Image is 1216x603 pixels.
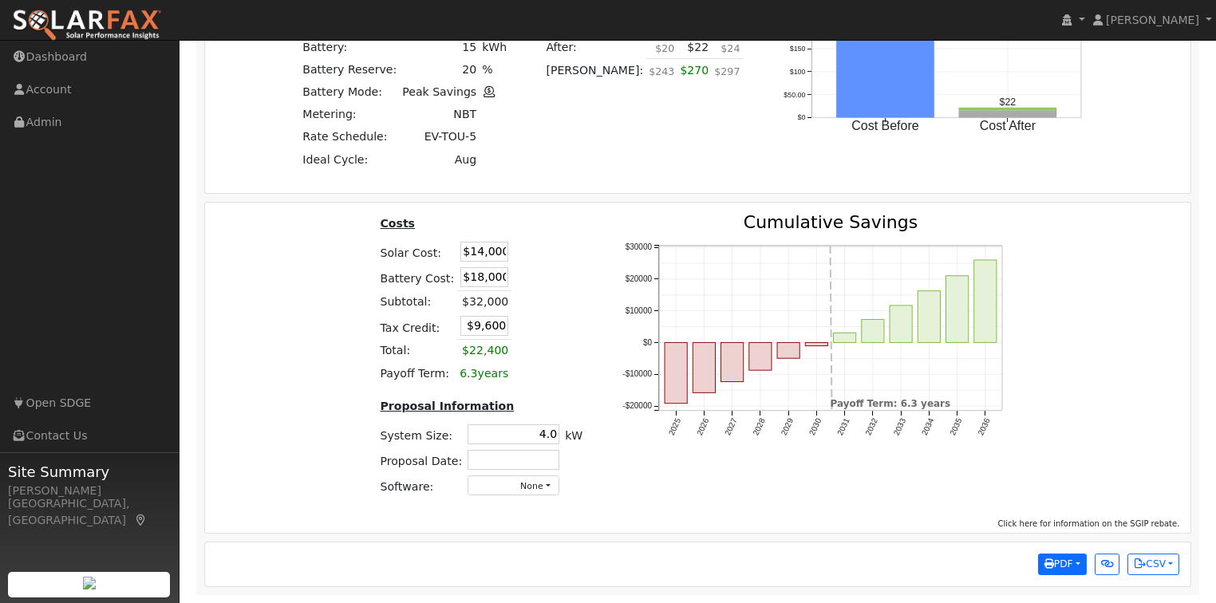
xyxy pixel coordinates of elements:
[83,577,96,589] img: retrieve
[400,58,480,81] td: 20
[862,320,884,343] rect: onclick=""
[721,343,744,382] rect: onclick=""
[744,212,918,232] text: Cumulative Savings
[543,36,646,59] td: After:
[677,36,712,59] td: $22
[863,417,879,437] text: 2032
[400,104,480,126] td: NBT
[300,104,400,126] td: Metering:
[790,68,806,76] text: $100
[300,58,400,81] td: Battery Reserve:
[1038,554,1087,576] button: PDF
[1044,558,1073,569] span: PDF
[455,153,477,166] span: Aug
[626,306,653,315] text: $10000
[300,126,400,148] td: Rate Schedule:
[974,260,997,342] rect: onclick=""
[946,276,968,343] rect: onclick=""
[892,417,908,437] text: 2033
[480,58,510,81] td: %
[8,495,171,529] div: [GEOGRAPHIC_DATA], [GEOGRAPHIC_DATA]
[643,338,653,347] text: $0
[1095,554,1119,576] button: Generate Report Link
[377,421,465,447] td: System Size:
[543,59,646,91] td: [PERSON_NAME]:
[377,362,457,384] td: Payoff Term:
[457,290,511,313] td: $32,000
[400,81,480,104] td: Peak Savings
[400,36,480,58] td: 15
[959,108,1057,110] rect: onclick=""
[723,417,739,437] text: 2027
[835,417,851,437] text: 2031
[480,36,510,58] td: kWh
[920,417,936,437] text: 2034
[777,343,799,359] rect: onclick=""
[12,9,162,42] img: SolarFax
[377,264,457,290] td: Battery Cost:
[798,114,806,122] text: $0
[667,417,683,437] text: 2025
[695,417,711,437] text: 2026
[1106,14,1199,26] span: [PERSON_NAME]
[677,59,712,91] td: $270
[300,36,400,58] td: Battery:
[300,148,400,171] td: Ideal Cycle:
[831,398,951,409] text: Payoff Term: 6.3 years
[712,36,743,59] td: $24
[948,417,964,437] text: 2035
[980,120,1036,133] text: Cost After
[460,367,477,380] span: 6.3
[377,313,457,340] td: Tax Credit:
[377,339,457,362] td: Total:
[377,472,465,498] td: Software:
[890,305,912,343] rect: onclick=""
[626,243,653,252] text: $30000
[300,81,400,104] td: Battery Mode:
[834,333,856,343] rect: onclick=""
[693,343,715,393] rect: onclick=""
[134,514,148,526] a: Map
[8,483,171,499] div: [PERSON_NAME]
[646,36,677,59] td: $20
[622,370,652,379] text: -$10000
[622,402,652,411] text: -$20000
[457,362,511,384] td: years
[852,120,920,133] text: Cost Before
[381,217,416,230] u: Costs
[998,519,1180,528] span: Click here for information on the SGIP rebate.
[780,417,796,437] text: 2029
[790,45,806,53] text: $150
[563,421,586,447] td: kW
[381,400,515,412] u: Proposal Information
[646,59,677,91] td: $243
[400,126,480,148] td: EV-TOU-5
[377,290,457,313] td: Subtotal:
[749,343,772,371] rect: onclick=""
[457,339,511,362] td: $22,400
[8,461,171,483] span: Site Summary
[377,238,457,264] td: Solar Cost:
[665,343,687,404] rect: onclick=""
[626,275,653,284] text: $20000
[1000,97,1017,108] text: $22
[468,475,559,495] button: None
[712,59,743,91] td: $297
[1127,554,1179,576] button: CSV
[805,343,827,346] rect: onclick=""
[377,447,465,472] td: Proposal Date:
[959,110,1057,117] rect: onclick=""
[807,417,823,437] text: 2030
[751,417,767,437] text: 2028
[918,291,940,343] rect: onclick=""
[784,91,806,99] text: $50.00
[976,417,992,437] text: 2036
